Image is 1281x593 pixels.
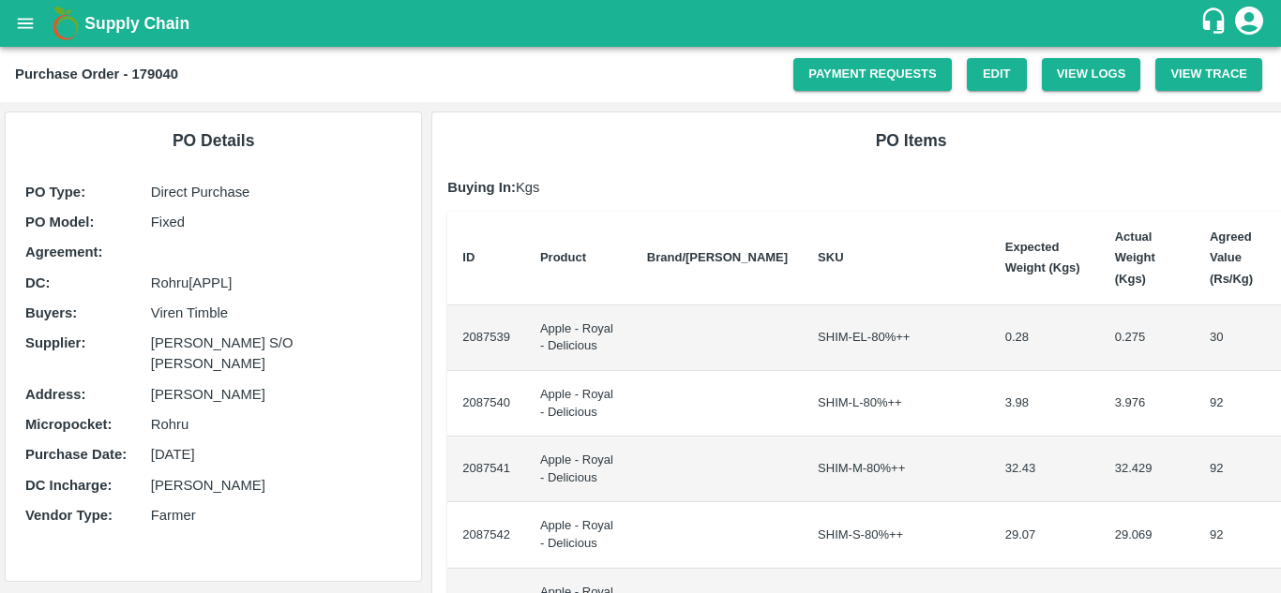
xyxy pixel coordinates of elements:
[15,67,178,82] b: Purchase Order - 179040
[151,475,402,496] p: [PERSON_NAME]
[1100,437,1195,502] td: 32.429
[151,273,402,293] p: Rohru[APPL]
[447,437,525,502] td: 2087541
[151,414,402,435] p: Rohru
[525,437,632,502] td: Apple - Royal - Delicious
[803,437,990,502] td: SHIM-M-80%++
[990,371,1100,437] td: 3.98
[84,14,189,33] b: Supply Chain
[1232,4,1266,43] div: account of current user
[447,502,525,568] td: 2087542
[151,444,402,465] p: [DATE]
[990,437,1100,502] td: 32.43
[25,305,77,320] b: Buyers :
[462,250,475,264] b: ID
[1210,230,1253,286] b: Agreed Value (Rs/Kg)
[525,305,632,371] td: Apple - Royal - Delicious
[818,250,843,264] b: SKU
[1100,371,1195,437] td: 3.976
[84,10,1199,37] a: Supply Chain
[4,2,47,45] button: open drawer
[1042,58,1141,91] button: View Logs
[803,502,990,568] td: SHIM-S-80%++
[525,371,632,437] td: Apple - Royal - Delicious
[151,333,402,375] p: [PERSON_NAME] S/O [PERSON_NAME]
[447,180,516,195] b: Buying In:
[25,447,127,462] b: Purchase Date :
[990,305,1100,371] td: 0.28
[525,502,632,568] td: Apple - Royal - Delicious
[1005,240,1080,274] b: Expected Weight (Kgs)
[793,58,952,91] a: Payment Requests
[151,505,402,526] p: Farmer
[803,305,990,371] td: SHIM-EL-80%++
[1100,305,1195,371] td: 0.275
[25,215,94,230] b: PO Model :
[21,127,406,154] h6: PO Details
[803,371,990,437] td: SHIM-L-80%++
[1115,230,1155,286] b: Actual Weight (Kgs)
[990,502,1100,568] td: 29.07
[1155,58,1262,91] button: View Trace
[47,5,84,42] img: logo
[151,303,402,323] p: Viren Timble
[25,275,50,290] b: DC :
[1199,7,1232,40] div: customer-support
[967,58,1027,91] a: Edit
[647,250,788,264] b: Brand/[PERSON_NAME]
[447,371,525,437] td: 2087540
[25,387,85,402] b: Address :
[1100,502,1195,568] td: 29.069
[447,305,525,371] td: 2087539
[25,335,85,350] b: Supplier :
[25,185,85,200] b: PO Type :
[25,417,112,432] b: Micropocket :
[25,478,112,493] b: DC Incharge :
[540,250,586,264] b: Product
[151,182,402,202] p: Direct Purchase
[25,245,102,259] b: Agreement:
[151,212,402,232] p: Fixed
[25,508,113,523] b: Vendor Type :
[151,384,402,405] p: [PERSON_NAME]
